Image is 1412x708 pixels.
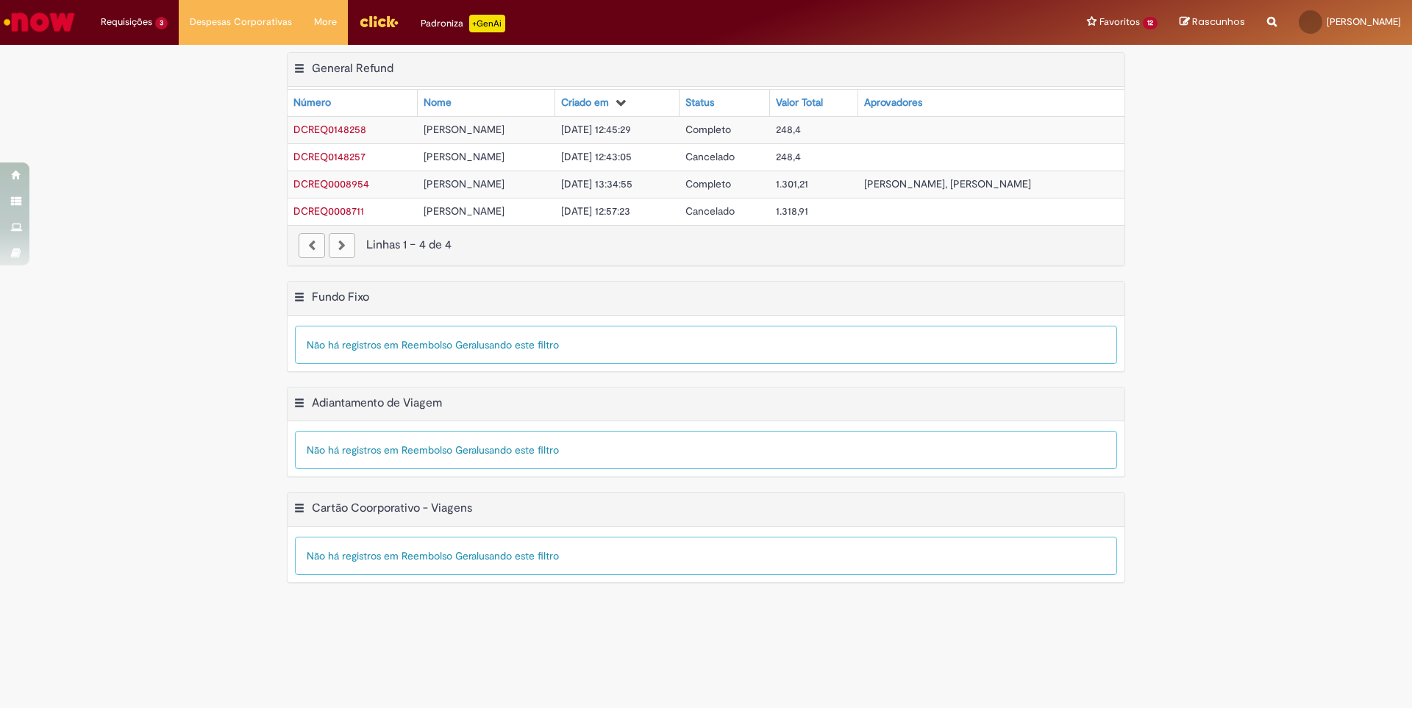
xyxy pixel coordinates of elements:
span: usando este filtro [479,549,559,562]
span: [PERSON_NAME] [424,204,504,218]
span: More [314,15,337,29]
span: 1.318,91 [776,204,808,218]
p: +GenAi [469,15,505,32]
h2: General Refund [312,61,393,76]
span: [PERSON_NAME] [424,150,504,163]
img: click_logo_yellow_360x200.png [359,10,399,32]
span: Completo [685,177,731,190]
span: 248,4 [776,123,801,136]
button: Fundo Fixo Menu de contexto [293,290,305,309]
h2: Adiantamento de Viagem [312,396,442,410]
a: Rascunhos [1180,15,1245,29]
h2: Cartão Coorporativo - Viagens [312,501,472,516]
div: Não há registros em Reembolso Geral [295,431,1117,469]
span: [DATE] 12:43:05 [561,150,632,163]
span: [PERSON_NAME], [PERSON_NAME] [864,177,1031,190]
span: Despesas Corporativas [190,15,292,29]
span: Favoritos [1099,15,1140,29]
img: ServiceNow [1,7,77,37]
a: Abrir Registro: DCREQ0008954 [293,177,369,190]
span: DCREQ0008954 [293,177,369,190]
div: Padroniza [421,15,505,32]
span: 1.301,21 [776,177,808,190]
div: Criado em [561,96,609,110]
div: Número [293,96,331,110]
h2: Fundo Fixo [312,290,369,304]
span: [PERSON_NAME] [1327,15,1401,28]
div: Não há registros em Reembolso Geral [295,326,1117,364]
span: [DATE] 12:57:23 [561,204,630,218]
nav: paginação [288,225,1124,265]
div: Status [685,96,714,110]
span: Completo [685,123,731,136]
span: Cancelado [685,204,735,218]
span: Requisições [101,15,152,29]
button: Cartão Coorporativo - Viagens Menu de contexto [293,501,305,520]
span: 12 [1143,17,1158,29]
button: General Refund Menu de contexto [293,61,305,80]
span: DCREQ0008711 [293,204,364,218]
span: [PERSON_NAME] [424,177,504,190]
span: usando este filtro [479,338,559,351]
div: Nome [424,96,452,110]
div: Não há registros em Reembolso Geral [295,537,1117,575]
span: usando este filtro [479,443,559,457]
span: DCREQ0148258 [293,123,366,136]
div: Valor Total [776,96,823,110]
div: Aprovadores [864,96,922,110]
span: Cancelado [685,150,735,163]
a: Abrir Registro: DCREQ0148257 [293,150,366,163]
span: Rascunhos [1192,15,1245,29]
span: DCREQ0148257 [293,150,366,163]
span: 3 [155,17,168,29]
span: [DATE] 12:45:29 [561,123,631,136]
span: [DATE] 13:34:55 [561,177,632,190]
div: Linhas 1 − 4 de 4 [299,237,1113,254]
span: 248,4 [776,150,801,163]
a: Abrir Registro: DCREQ0148258 [293,123,366,136]
a: Abrir Registro: DCREQ0008711 [293,204,364,218]
button: Adiantamento de Viagem Menu de contexto [293,396,305,415]
span: [PERSON_NAME] [424,123,504,136]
